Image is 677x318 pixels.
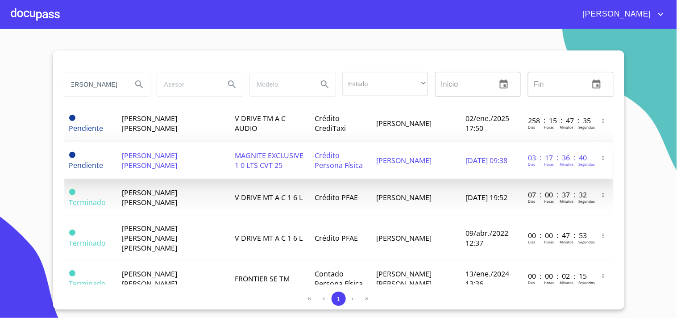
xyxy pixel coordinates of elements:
[235,151,303,170] span: MAGNITE EXCLUSIVE 1 0 LTS CVT 25
[560,162,573,167] p: Minutos
[69,197,106,207] span: Terminado
[69,123,104,133] span: Pendiente
[376,118,432,128] span: [PERSON_NAME]
[332,292,346,306] button: 1
[69,230,75,236] span: Terminado
[578,280,595,285] p: Segundos
[528,230,588,240] p: 00 : 00 : 47 : 53
[235,113,286,133] span: V DRIVE TM A C AUDIO
[560,239,573,244] p: Minutos
[544,125,554,130] p: Horas
[544,280,554,285] p: Horas
[122,269,177,289] span: [PERSON_NAME] [PERSON_NAME]
[544,162,554,167] p: Horas
[465,192,507,202] span: [DATE] 19:52
[69,189,75,195] span: Terminado
[235,274,290,284] span: FRONTIER SE TM
[528,271,588,281] p: 00 : 00 : 02 : 15
[528,190,588,200] p: 07 : 00 : 37 : 32
[578,162,595,167] p: Segundos
[122,223,177,253] span: [PERSON_NAME] [PERSON_NAME] [PERSON_NAME]
[122,113,177,133] span: [PERSON_NAME] [PERSON_NAME]
[376,192,432,202] span: [PERSON_NAME]
[69,270,75,276] span: Terminado
[122,188,177,207] span: [PERSON_NAME] [PERSON_NAME]
[528,239,535,244] p: Dias
[315,192,358,202] span: Crédito PFAE
[69,279,106,289] span: Terminado
[235,233,303,243] span: V DRIVE MT A C 1 6 L
[69,152,75,158] span: Pendiente
[528,162,535,167] p: Dias
[528,199,535,204] p: Dias
[315,233,358,243] span: Crédito PFAE
[528,125,535,130] p: Dias
[376,269,432,289] span: [PERSON_NAME] [PERSON_NAME]
[560,125,573,130] p: Minutos
[528,280,535,285] p: Dias
[314,74,336,95] button: Search
[315,113,346,133] span: Crédito CrediTaxi
[528,153,588,163] p: 03 : 17 : 36 : 40
[157,72,218,96] input: search
[376,155,432,165] span: [PERSON_NAME]
[576,7,656,21] span: [PERSON_NAME]
[578,125,595,130] p: Segundos
[576,7,666,21] button: account of current user
[235,192,303,202] span: V DRIVE MT A C 1 6 L
[544,199,554,204] p: Horas
[315,151,363,170] span: Crédito Persona Física
[528,116,588,126] p: 258 : 15 : 47 : 35
[465,269,509,289] span: 13/ene./2024 13:36
[69,238,106,248] span: Terminado
[465,113,509,133] span: 02/ene./2025 17:50
[69,160,104,170] span: Pendiente
[122,151,177,170] span: [PERSON_NAME] [PERSON_NAME]
[578,199,595,204] p: Segundos
[578,239,595,244] p: Segundos
[465,228,508,248] span: 09/abr./2022 12:37
[315,269,363,289] span: Contado Persona Física
[250,72,311,96] input: search
[342,72,428,96] div: ​
[560,199,573,204] p: Minutos
[337,296,340,302] span: 1
[376,233,432,243] span: [PERSON_NAME]
[64,72,125,96] input: search
[221,74,243,95] button: Search
[465,155,507,165] span: [DATE] 09:38
[560,280,573,285] p: Minutos
[69,115,75,121] span: Pendiente
[544,239,554,244] p: Horas
[129,74,150,95] button: Search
